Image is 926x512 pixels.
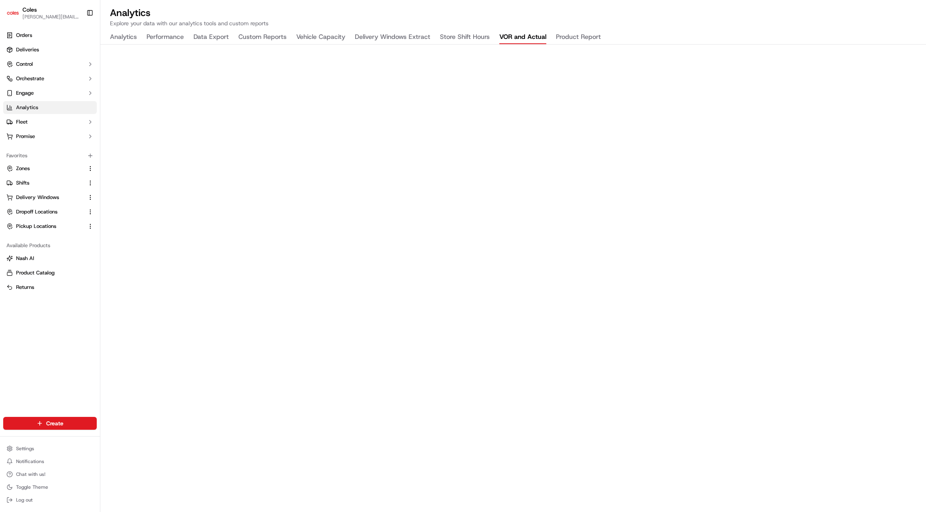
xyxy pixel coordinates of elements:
[147,30,184,44] button: Performance
[16,104,38,111] span: Analytics
[3,281,97,294] button: Returns
[6,208,84,215] a: Dropoff Locations
[3,149,97,162] div: Favorites
[16,484,48,490] span: Toggle Theme
[6,284,94,291] a: Returns
[3,191,97,204] button: Delivery Windows
[6,223,84,230] a: Pickup Locations
[6,255,94,262] a: Nash AI
[3,239,97,252] div: Available Products
[6,165,84,172] a: Zones
[3,494,97,506] button: Log out
[16,445,34,452] span: Settings
[16,194,59,201] span: Delivery Windows
[3,482,97,493] button: Toggle Theme
[16,75,44,82] span: Orchestrate
[110,30,137,44] button: Analytics
[355,30,430,44] button: Delivery Windows Extract
[16,89,34,97] span: Engage
[16,497,33,503] span: Log out
[3,177,97,189] button: Shifts
[296,30,345,44] button: Vehicle Capacity
[3,43,97,56] a: Deliveries
[3,58,97,71] button: Control
[3,130,97,143] button: Promise
[6,269,94,276] a: Product Catalog
[238,30,287,44] button: Custom Reports
[22,6,37,14] button: Coles
[3,469,97,480] button: Chat with us!
[3,443,97,454] button: Settings
[110,6,916,19] h2: Analytics
[16,269,55,276] span: Product Catalog
[16,458,44,465] span: Notifications
[16,255,34,262] span: Nash AI
[3,29,97,42] a: Orders
[6,179,84,187] a: Shifts
[16,284,34,291] span: Returns
[3,456,97,467] button: Notifications
[6,6,19,19] img: Coles
[3,417,97,430] button: Create
[6,194,84,201] a: Delivery Windows
[499,30,546,44] button: VOR and Actual
[3,205,97,218] button: Dropoff Locations
[3,101,97,114] a: Analytics
[3,252,97,265] button: Nash AI
[440,30,490,44] button: Store Shift Hours
[16,61,33,68] span: Control
[3,3,83,22] button: ColesColes[PERSON_NAME][EMAIL_ADDRESS][PERSON_NAME][PERSON_NAME][DOMAIN_NAME]
[3,266,97,279] button: Product Catalog
[3,220,97,233] button: Pickup Locations
[16,471,45,477] span: Chat with us!
[3,116,97,128] button: Fleet
[16,179,29,187] span: Shifts
[16,46,39,53] span: Deliveries
[3,162,97,175] button: Zones
[3,87,97,100] button: Engage
[3,72,97,85] button: Orchestrate
[556,30,601,44] button: Product Report
[16,223,56,230] span: Pickup Locations
[100,45,926,512] iframe: VOR and Actual
[16,32,32,39] span: Orders
[46,419,63,427] span: Create
[16,118,28,126] span: Fleet
[16,165,30,172] span: Zones
[22,14,80,20] button: [PERSON_NAME][EMAIL_ADDRESS][PERSON_NAME][PERSON_NAME][DOMAIN_NAME]
[193,30,229,44] button: Data Export
[16,208,57,215] span: Dropoff Locations
[110,19,916,27] p: Explore your data with our analytics tools and custom reports
[16,133,35,140] span: Promise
